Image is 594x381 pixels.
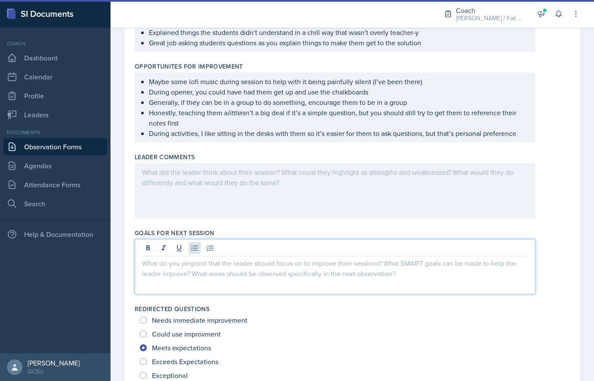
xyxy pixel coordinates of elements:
[3,138,107,155] a: Observation Forms
[149,27,528,38] p: Explained things the students didn’t understand in a chill way that wasn’t overly teacher-y
[149,97,528,107] p: Generally, if they can be in a group to do something, encourage them to be in a group
[3,106,107,123] a: Leaders
[3,87,107,104] a: Profile
[149,128,528,139] p: During activities, I like sitting in the desks with them so it’s easier for them to ask questions...
[135,62,243,71] label: Opportunites for Improvement
[227,108,241,117] em: little
[456,14,525,23] div: [PERSON_NAME] / Fall 2025
[149,38,528,48] p: Great job asking students questions as you explain things to make them get to the solution
[135,153,195,161] label: Leader Comments
[152,343,211,352] span: Meets expectations
[152,371,188,380] span: Exceptional
[3,195,107,212] a: Search
[456,5,525,16] div: Coach
[149,107,528,128] p: Honestly, teaching them a isn’t a big deal if it’s a simple question, but you should still try to...
[3,129,107,136] div: Documents
[135,229,215,237] label: Goals for Next Session
[3,226,107,243] div: Help & Documentation
[3,40,107,47] div: Coach
[152,316,247,324] span: Needs immediate improvement
[3,49,107,66] a: Dashboard
[28,367,80,376] div: GCSU
[135,305,209,313] label: Redirected Questions
[28,359,80,367] div: [PERSON_NAME]
[3,157,107,174] a: Agendas
[3,176,107,193] a: Attendance Forms
[149,87,528,97] p: During opener, you could have had them get up and use the chalkboards
[149,76,528,87] p: Maybe some lofi music during session to help with it being painfully silent (I’ve been there)
[152,357,218,366] span: Exceeds Expectations
[3,68,107,85] a: Calendar
[152,330,221,338] span: Could use improvment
